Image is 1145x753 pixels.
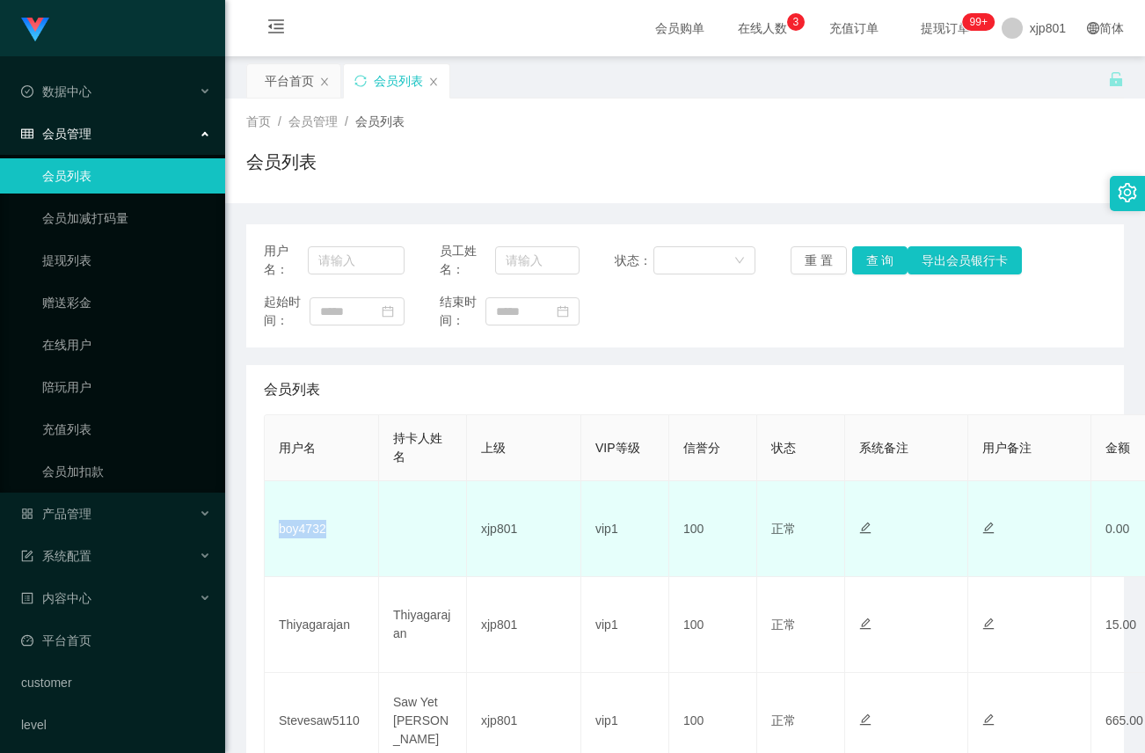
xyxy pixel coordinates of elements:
h1: 会员列表 [246,149,317,175]
td: 100 [669,577,757,673]
i: 图标: appstore-o [21,508,33,520]
span: 金额 [1105,441,1130,455]
i: 图标: edit [859,522,872,534]
td: vip1 [581,577,669,673]
i: 图标: edit [859,713,872,726]
i: 图标: check-circle-o [21,85,33,98]
td: Thiyagarajan [265,577,379,673]
i: 图标: calendar [382,305,394,318]
i: 图标: unlock [1108,71,1124,87]
span: 用户名 [279,441,316,455]
span: 正常 [771,713,796,727]
i: 图标: menu-fold [246,1,306,57]
span: 用户备注 [982,441,1032,455]
span: 系统配置 [21,549,91,563]
sup: 263 [963,13,995,31]
td: boy4732 [265,481,379,577]
span: 系统备注 [859,441,908,455]
td: xjp801 [467,577,581,673]
span: 状态： [615,252,653,270]
span: 起始时间： [264,293,310,330]
a: 图标: dashboard平台首页 [21,623,211,658]
a: 会员加减打码量 [42,201,211,236]
a: 提现列表 [42,243,211,278]
i: 图标: down [734,255,745,267]
span: 持卡人姓名 [393,431,442,464]
button: 导出会员银行卡 [908,246,1022,274]
span: 用户名： [264,242,308,279]
span: 会员列表 [264,379,320,400]
span: 数据中心 [21,84,91,99]
a: 陪玩用户 [42,369,211,405]
span: 在线人数 [729,22,796,34]
a: level [21,707,211,742]
span: 员工姓名： [440,242,496,279]
span: VIP等级 [595,441,640,455]
span: 信誉分 [683,441,720,455]
i: 图标: table [21,128,33,140]
div: 平台首页 [265,64,314,98]
span: 充值订单 [820,22,887,34]
span: 结束时间： [440,293,485,330]
td: 100 [669,481,757,577]
span: / [278,114,281,128]
button: 重 置 [791,246,847,274]
span: 首页 [246,114,271,128]
a: 充值列表 [42,412,211,447]
span: 状态 [771,441,796,455]
i: 图标: calendar [557,305,569,318]
span: 会员管理 [21,127,91,141]
a: customer [21,665,211,700]
span: 内容中心 [21,591,91,605]
button: 查 询 [852,246,908,274]
i: 图标: setting [1118,183,1137,202]
span: 产品管理 [21,507,91,521]
td: Thiyagarajan [379,577,467,673]
span: 会员管理 [288,114,338,128]
i: 图标: profile [21,592,33,604]
i: 图标: sync [354,75,367,87]
i: 图标: close [319,77,330,87]
sup: 3 [787,13,805,31]
span: 会员列表 [355,114,405,128]
td: xjp801 [467,481,581,577]
span: / [345,114,348,128]
img: logo.9652507e.png [21,18,49,42]
td: vip1 [581,481,669,577]
a: 赠送彩金 [42,285,211,320]
i: 图标: global [1087,22,1099,34]
i: 图标: edit [982,713,995,726]
i: 图标: close [428,77,439,87]
input: 请输入 [495,246,580,274]
div: 会员列表 [374,64,423,98]
p: 3 [792,13,799,31]
i: 图标: form [21,550,33,562]
a: 会员列表 [42,158,211,194]
i: 图标: edit [982,522,995,534]
span: 正常 [771,522,796,536]
a: 会员加扣款 [42,454,211,489]
a: 在线用户 [42,327,211,362]
span: 提现订单 [912,22,979,34]
input: 请输入 [308,246,404,274]
span: 上级 [481,441,506,455]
